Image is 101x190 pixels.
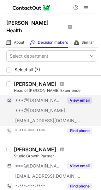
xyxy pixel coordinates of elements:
[15,98,63,103] span: ***@[DOMAIN_NAME]
[67,97,92,104] button: Reveal Button
[14,88,97,93] div: Head of [PERSON_NAME] Experience
[14,153,97,159] div: Studio Growth Partner
[10,53,48,59] div: Select department
[67,128,92,134] button: Reveal Button
[15,108,65,113] span: ***@[DOMAIN_NAME]
[15,163,63,169] span: ***@[DOMAIN_NAME]
[15,118,81,123] span: [EMAIL_ADDRESS][DOMAIN_NAME]
[14,40,24,45] span: About
[15,67,40,72] span: Select all (7)
[13,4,50,11] img: ContactOut v5.3.10
[6,19,63,34] h1: [PERSON_NAME] Health
[67,163,92,169] button: Reveal Button
[15,173,81,179] span: [EMAIL_ADDRESS][DOMAIN_NAME]
[38,40,68,45] span: Decision makers
[14,146,56,153] div: [PERSON_NAME]
[14,81,56,87] div: [PERSON_NAME]
[81,40,94,45] span: Similar
[67,183,92,189] button: Reveal Button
